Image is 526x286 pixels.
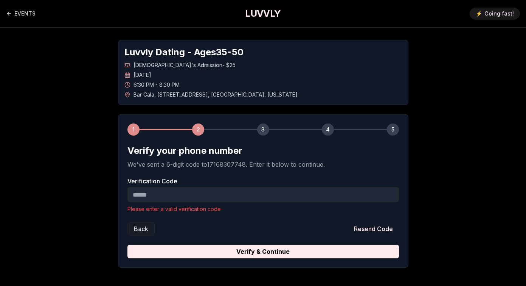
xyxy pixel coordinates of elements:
p: Please enter a valid verification code [127,205,399,213]
span: [DEMOGRAPHIC_DATA]'s Admission - $25 [133,61,236,69]
button: Back [127,222,155,236]
button: Verify & Continue [127,245,399,258]
div: 2 [192,123,204,136]
span: Bar Cala , [STREET_ADDRESS] , [GEOGRAPHIC_DATA] , [US_STATE] [133,91,298,98]
a: Back to events [6,6,36,21]
span: ⚡️ [476,10,482,17]
h2: Verify your phone number [127,145,399,157]
label: Verification Code [127,178,399,184]
span: [DATE] [133,71,151,79]
a: LUVVLY [245,8,281,20]
p: We've sent a 6-digit code to 17168307748 . Enter it below to continue. [127,160,399,169]
span: 6:30 PM - 8:30 PM [133,81,180,89]
button: Resend Code [348,222,399,236]
div: 3 [257,123,269,136]
div: 4 [322,123,334,136]
div: 5 [387,123,399,136]
span: Going fast! [484,10,514,17]
div: 1 [127,123,140,136]
h1: Luvvly Dating - Ages 35 - 50 [124,46,402,58]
